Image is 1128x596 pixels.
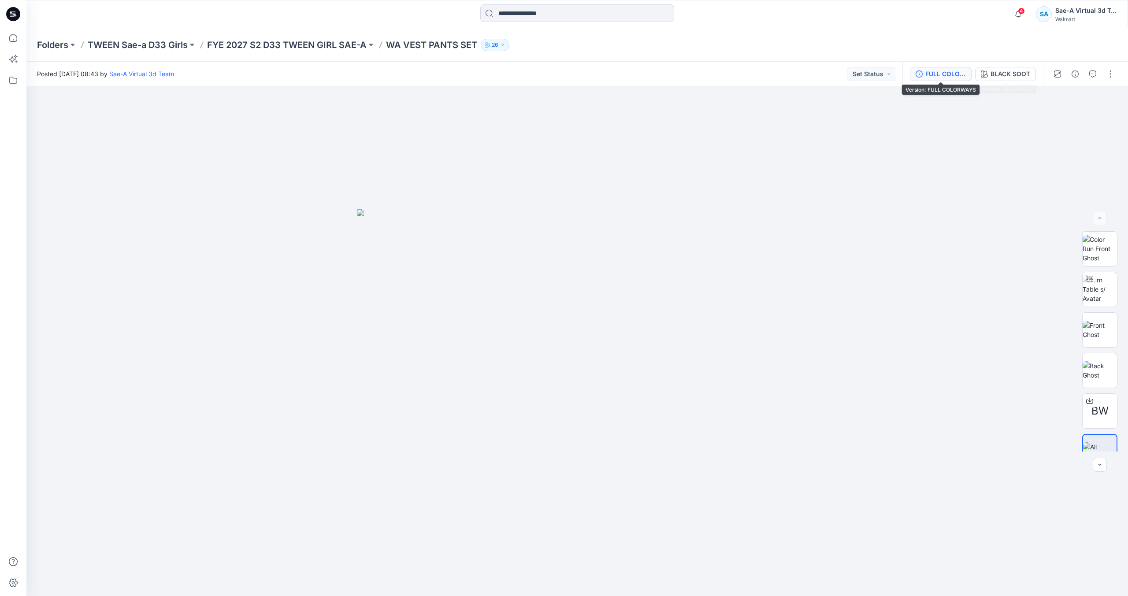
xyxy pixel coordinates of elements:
img: All colorways [1083,442,1117,461]
span: Posted [DATE] 08:43 by [37,69,174,78]
button: Details [1068,67,1082,81]
img: Back Ghost [1083,361,1117,380]
img: Front Ghost [1083,321,1117,339]
p: WA VEST PANTS SET [386,39,477,51]
span: 4 [1018,7,1025,15]
button: FULL COLORWAYS [910,67,972,81]
div: SA [1036,6,1052,22]
div: FULL COLORWAYS [925,69,966,79]
p: 26 [492,40,498,50]
span: BW [1091,403,1109,419]
div: Sae-A Virtual 3d Team [1055,5,1117,16]
a: TWEEN Sae-a D33 Girls [88,39,188,51]
div: BLACK SOOT [991,69,1030,79]
button: BLACK SOOT [975,67,1036,81]
img: Color Run Front Ghost [1083,235,1117,263]
a: Folders [37,39,68,51]
button: 26 [481,39,509,51]
img: Turn Table s/ Avatar [1083,275,1117,303]
a: Sae-A Virtual 3d Team [109,70,174,78]
div: Walmart [1055,16,1117,22]
a: FYE 2027 S2 D33 TWEEN GIRL SAE-A [207,39,367,51]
